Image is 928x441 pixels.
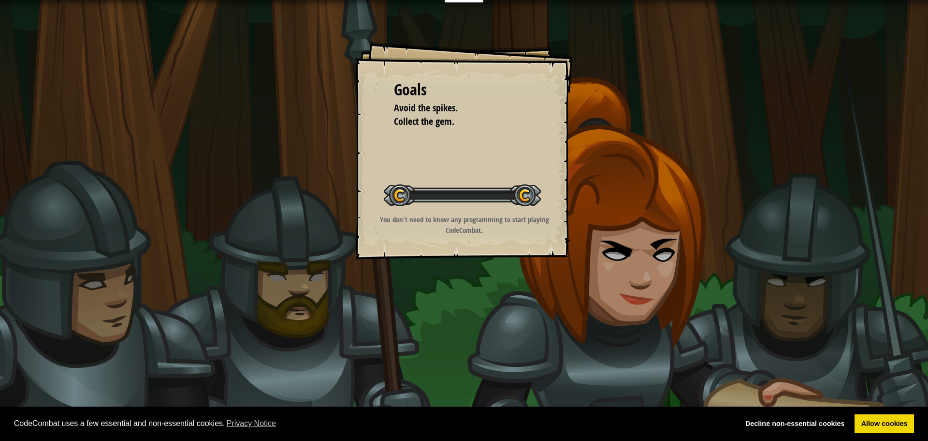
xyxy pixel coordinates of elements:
span: CodeCombat uses a few essential and non-essential cookies. [14,416,731,431]
a: allow cookies [855,414,914,434]
a: learn more about cookies [225,416,278,431]
p: You don't need to know any programming to start playing CodeCombat. [367,214,561,235]
span: Collect the gem. [394,115,454,128]
div: Goals [394,79,534,101]
li: Avoid the spikes. [382,101,532,115]
li: Collect the gem. [382,115,532,129]
a: deny cookies [739,414,851,434]
span: Avoid the spikes. [394,101,458,114]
